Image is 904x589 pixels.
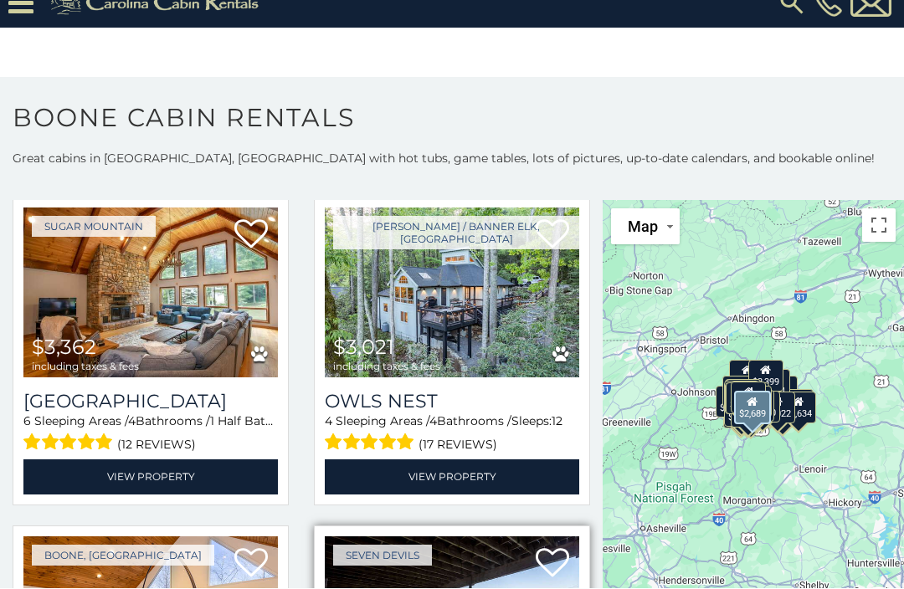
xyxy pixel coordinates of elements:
[32,335,96,360] span: $3,362
[325,391,579,413] a: Owls Nest
[23,391,278,413] h3: Sugar Mountain Lodge
[731,382,766,414] div: $4,180
[23,414,31,429] span: 6
[333,361,440,372] span: including taxes & fees
[23,391,278,413] a: [GEOGRAPHIC_DATA]
[23,413,278,456] div: Sleeping Areas / Bathrooms / Sleeps:
[234,218,268,254] a: Add to favorites
[32,545,214,566] a: Boone, [GEOGRAPHIC_DATA]
[23,208,278,379] img: Sugar Mountain Lodge
[333,335,394,360] span: $3,021
[628,218,658,236] span: Map
[32,361,139,372] span: including taxes & fees
[23,208,278,379] a: Sugar Mountain Lodge $3,362 including taxes & fees
[716,387,751,418] div: $2,359
[32,217,156,238] a: Sugar Mountain
[333,217,579,250] a: [PERSON_NAME] / Banner Elk, [GEOGRAPHIC_DATA]
[611,209,680,245] button: Change map style
[419,434,497,456] span: (17 reviews)
[117,434,196,456] span: (12 reviews)
[325,460,579,494] a: View Property
[724,382,759,413] div: $3,044
[862,209,896,243] button: Toggle fullscreen view
[726,383,761,415] div: $3,435
[325,414,332,429] span: 4
[128,414,136,429] span: 4
[748,361,783,392] div: $2,399
[23,460,278,494] a: View Property
[552,414,562,429] span: 12
[325,413,579,456] div: Sleeping Areas / Bathrooms / Sleeps:
[778,390,814,422] div: $5,433
[325,208,579,379] a: Owls Nest $3,021 including taxes & fees
[734,392,771,425] div: $2,689
[536,547,569,582] a: Add to favorites
[210,414,286,429] span: 1 Half Baths /
[781,392,816,424] div: $4,634
[729,361,764,392] div: $4,146
[722,376,758,408] div: $3,105
[429,414,437,429] span: 4
[333,545,432,566] a: Seven Devils
[325,208,579,379] img: Owls Nest
[234,547,268,582] a: Add to favorites
[726,380,761,412] div: $3,830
